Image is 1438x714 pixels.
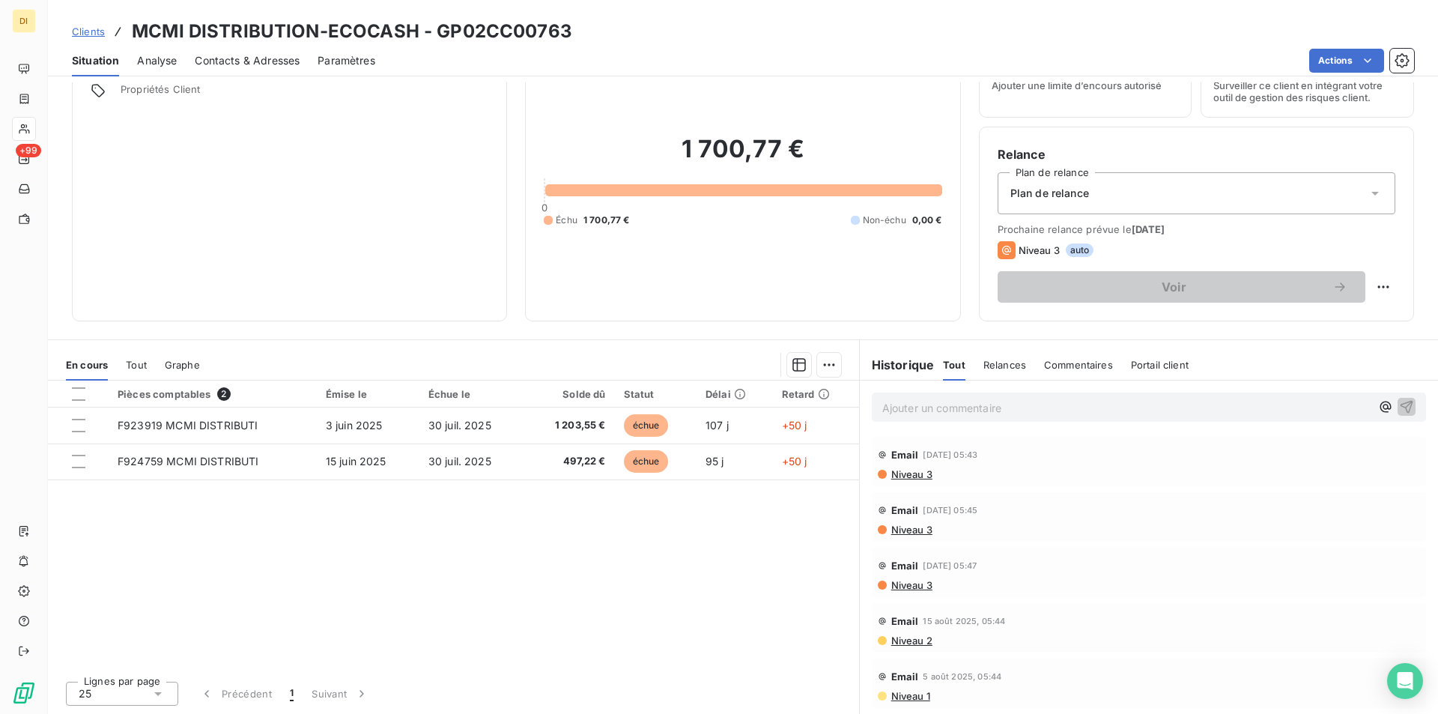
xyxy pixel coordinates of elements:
span: +50 j [782,419,807,432]
span: [DATE] 05:45 [923,506,977,515]
span: Email [891,449,919,461]
span: 107 j [706,419,729,432]
span: 30 juil. 2025 [428,419,491,432]
h3: MCMI DISTRIBUTION-ECOCASH - GP02CC00763 [132,18,572,45]
span: [DATE] 05:43 [923,450,977,459]
span: +99 [16,144,41,157]
span: Niveau 3 [890,524,932,536]
span: 15 août 2025, 05:44 [923,617,1005,626]
button: 1 [281,678,303,710]
span: Niveau 2 [890,635,932,647]
span: Ajouter une limite d’encours autorisé [992,79,1162,91]
span: Analyse [137,53,177,68]
span: Relances [983,359,1026,371]
span: 1 700,77 € [583,214,630,227]
span: Niveau 3 [890,579,932,591]
span: Paramètres [318,53,375,68]
h2: 1 700,77 € [544,134,941,179]
span: Email [891,504,919,516]
a: Clients [72,24,105,39]
span: 1 203,55 € [534,418,606,433]
span: 497,22 € [534,454,606,469]
span: Niveau 3 [890,468,932,480]
span: Commentaires [1044,359,1113,371]
img: Logo LeanPay [12,681,36,705]
span: 30 juil. 2025 [428,455,491,468]
button: Voir [998,271,1365,303]
span: échue [624,414,669,437]
span: Niveau 1 [890,690,930,702]
h6: Relance [998,145,1395,163]
span: 2 [217,387,231,401]
span: Tout [943,359,965,371]
span: Graphe [165,359,200,371]
span: auto [1066,243,1094,257]
span: 0 [541,202,547,214]
span: 15 juin 2025 [326,455,386,468]
span: Voir [1016,281,1332,293]
div: Retard [782,388,850,400]
span: Email [891,560,919,572]
span: Clients [72,25,105,37]
span: échue [624,450,669,473]
span: [DATE] [1132,223,1165,235]
div: Délai [706,388,764,400]
button: Précédent [190,678,281,710]
span: Échu [556,214,577,227]
span: Contacts & Adresses [195,53,300,68]
span: Propriétés Client [121,83,488,104]
span: +50 j [782,455,807,468]
span: Portail client [1131,359,1189,371]
div: Solde dû [534,388,606,400]
span: Plan de relance [1010,186,1089,201]
span: Email [891,615,919,627]
span: 25 [79,686,91,701]
span: En cours [66,359,108,371]
div: Échue le [428,388,516,400]
span: Non-échu [863,214,906,227]
div: Émise le [326,388,410,400]
span: Niveau 3 [1019,244,1060,256]
div: Statut [624,388,688,400]
div: DI [12,9,36,33]
span: [DATE] 05:47 [923,561,977,570]
span: F923919 MCMI DISTRIBUTI [118,419,258,432]
span: 5 août 2025, 05:44 [923,672,1001,681]
span: Surveiller ce client en intégrant votre outil de gestion des risques client. [1213,79,1401,103]
div: Pièces comptables [118,387,308,401]
span: 0,00 € [912,214,942,227]
span: Prochaine relance prévue le [998,223,1395,235]
span: 95 j [706,455,724,468]
span: 3 juin 2025 [326,419,383,432]
span: Situation [72,53,119,68]
button: Actions [1309,49,1384,73]
h6: Historique [860,356,935,374]
div: Open Intercom Messenger [1387,663,1423,699]
span: 1 [290,686,294,701]
span: Tout [126,359,147,371]
button: Suivant [303,678,378,710]
span: F924759 MCMI DISTRIBUTI [118,455,258,468]
span: Email [891,671,919,683]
